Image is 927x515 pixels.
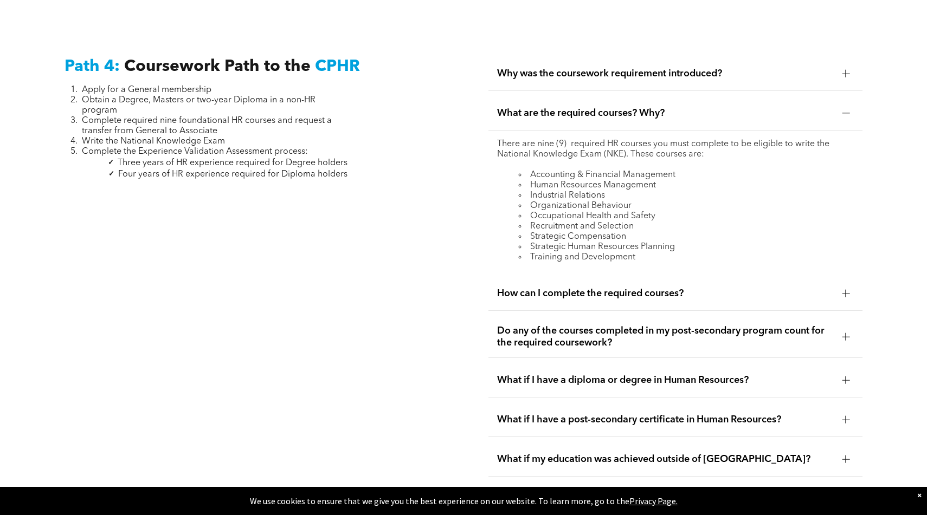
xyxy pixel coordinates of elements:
li: Organizational Behaviour [519,201,854,211]
span: How can I complete the required courses? [497,288,833,299]
li: Training and Development [519,252,854,263]
span: Four years of HR experience required for Diploma holders [118,170,347,179]
li: Recruitment and Selection [519,221,854,232]
li: Accounting & Financial Management [519,170,854,180]
span: Why was the coursework requirement introduced? [497,68,833,80]
span: Complete required nine foundational HR courses and request a transfer from General to Associate [82,116,332,135]
span: Coursework Path to the [124,58,311,75]
span: What are the required courses? Why? [497,107,833,119]
a: Privacy Page. [629,496,678,506]
span: CPHR [315,58,360,75]
div: Dismiss notification [917,490,922,500]
span: What if I have a post-secondary certificate in Human Resources? [497,414,833,426]
li: Strategic Compensation [519,232,854,242]
span: Apply for a General membership [82,86,211,94]
span: Complete the Experience Validation Assessment process: [82,147,308,156]
li: Human Resources Management [519,180,854,191]
p: There are nine (9) required HR courses you must complete to be eligible to write the National Kno... [497,139,854,160]
span: What if my education was achieved outside of [GEOGRAPHIC_DATA]? [497,453,833,465]
span: Three years of HR experience required for Degree holders [118,159,347,167]
span: What if I have a diploma or degree in Human Resources? [497,374,833,386]
span: Path 4: [65,58,120,75]
span: Write the National Knowledge Exam [82,137,225,146]
span: Obtain a Degree, Masters or two-year Diploma in a non-HR program [82,96,316,115]
span: Do any of the courses completed in my post-secondary program count for the required coursework? [497,325,833,349]
li: Strategic Human Resources Planning [519,242,854,252]
li: Industrial Relations [519,191,854,201]
li: Occupational Health and Safety [519,211,854,221]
